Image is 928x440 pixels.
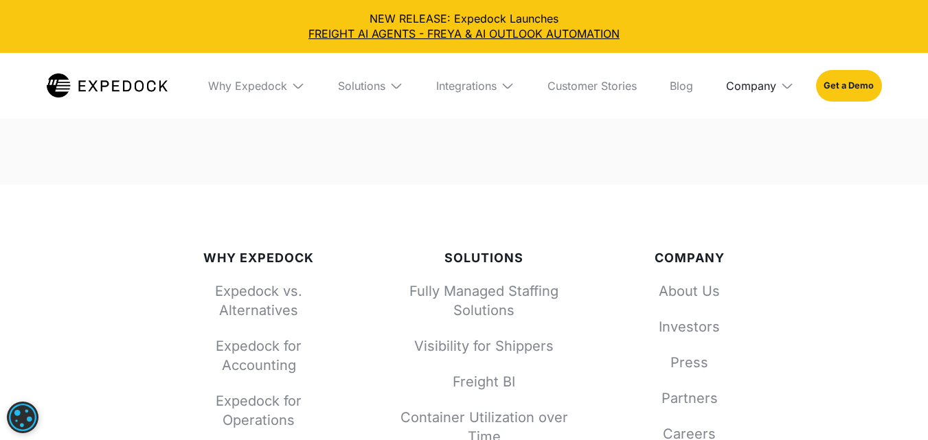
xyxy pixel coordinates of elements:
iframe: Chat Widget [699,292,928,440]
a: Expedock vs. Alternatives [179,281,340,320]
div: Integrations [425,53,525,119]
a: Customer Stories [536,53,648,119]
div: Company [726,79,776,93]
div: Why Expedock [208,79,287,93]
div: Why Expedock [197,53,316,119]
a: Get a Demo [816,70,881,102]
div: NEW RELEASE: Expedock Launches [11,11,917,42]
a: Partners [629,389,750,408]
div: Why Expedock [179,251,340,266]
a: Expedock for Operations [179,391,340,430]
div: Company [629,251,750,266]
div: Integrations [436,79,497,93]
div: Company [715,53,805,119]
div: Solutions [338,79,385,93]
a: Blog [659,53,704,119]
a: Expedock for Accounting [179,336,340,375]
div: Solutions [383,251,585,266]
a: Investors [629,317,750,336]
a: Fully Managed Staffing Solutions [383,281,585,320]
div: Solutions [327,53,414,119]
a: About Us [629,281,750,301]
a: Visibility for Shippers [383,336,585,356]
a: FREIGHT AI AGENTS - FREYA & AI OUTLOOK AUTOMATION [11,26,917,41]
a: Press [629,353,750,372]
a: Freight BI [383,372,585,391]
